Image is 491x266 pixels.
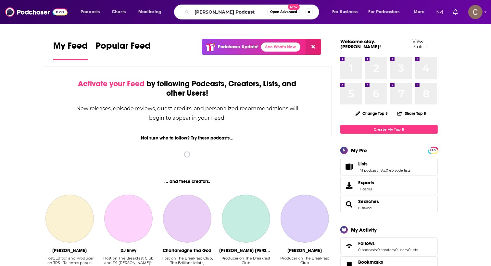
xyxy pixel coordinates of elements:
[395,248,395,252] span: ,
[364,7,409,17] button: open menu
[358,240,375,246] span: Follows
[52,248,87,253] div: Rodrigo Ferreira
[261,42,300,52] a: See What's New
[377,248,395,252] a: 0 creators
[218,44,258,50] p: Podchaser Update!
[163,195,211,243] a: Charlamagne Tha God
[43,135,332,141] div: Not sure who to follow? Try these podcasts...
[358,180,374,186] span: Exports
[340,38,381,50] a: Welcome clay.[PERSON_NAME]!
[351,147,367,153] div: My Pro
[358,161,410,167] a: Lists
[45,195,94,243] a: Rodrigo Ferreira
[408,248,418,252] a: 0 lists
[53,40,88,55] span: My Feed
[340,237,438,255] span: Follows
[358,187,374,191] span: 11 items
[358,240,418,246] a: Follows
[395,248,408,252] a: 0 users
[328,7,366,17] button: open menu
[104,195,152,243] a: DJ Envy
[81,7,100,17] span: Podcasts
[287,248,322,253] div: Daniel Greene
[340,158,438,175] span: Lists
[76,7,108,17] button: open menu
[267,8,300,16] button: Open AdvancedNew
[76,79,299,98] div: by following Podcasts, Creators, Lists, and other Users!
[78,79,145,89] span: Activate your Feed
[358,259,396,265] a: Bookmarks
[340,177,438,194] a: Exports
[5,6,68,18] img: Podchaser - Follow, Share and Rate Podcasts
[386,168,410,173] a: 0 episode lists
[434,6,445,18] a: Show notifications dropdown
[219,248,273,253] div: Taylor M. Hayes
[351,227,377,233] div: My Activity
[450,6,460,18] a: Show notifications dropdown
[76,104,299,123] div: New releases, episode reviews, guest credits, and personalized recommendations will begin to appe...
[468,5,483,19] button: Show profile menu
[429,148,437,152] a: PRO
[343,162,356,171] a: Lists
[138,7,161,17] span: Monitoring
[95,40,151,60] a: Popular Feed
[369,7,400,17] span: For Podcasters
[408,248,408,252] span: ,
[278,256,332,265] div: Producer on The Breakfast Club
[358,199,379,204] a: Searches
[270,10,297,14] span: Open Advanced
[414,7,425,17] span: More
[340,196,438,213] span: Searches
[281,195,329,243] a: Daniel Greene
[343,200,356,209] a: Searches
[358,161,368,167] span: Lists
[53,40,88,60] a: My Feed
[358,259,383,265] span: Bookmarks
[385,168,386,173] span: ,
[343,181,356,190] span: Exports
[377,248,377,252] span: ,
[358,206,371,210] a: 6 saved
[120,248,136,253] div: DJ Envy
[180,5,325,19] div: Search podcasts, credits, & more...
[343,242,356,251] a: Follows
[43,179,332,184] div: ... and these creators.
[219,256,273,265] div: Producer on The Breakfast Club
[409,7,433,17] button: open menu
[134,7,170,17] button: open menu
[358,168,385,173] a: 141 podcast lists
[340,125,438,134] a: Create My Top 8
[413,38,427,50] a: View Profile
[352,109,392,117] button: Change Top 8
[95,40,151,55] span: Popular Feed
[112,7,126,17] span: Charts
[163,248,211,253] div: Charlamagne Tha God
[107,7,130,17] a: Charts
[468,5,483,19] img: User Profile
[222,195,270,243] a: Taylor M. Hayes
[192,7,267,17] input: Search podcasts, credits, & more...
[468,5,483,19] span: Logged in as clay.bolton
[397,107,426,120] button: Share Top 8
[332,7,358,17] span: For Business
[288,4,300,10] span: New
[358,248,377,252] a: 0 podcasts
